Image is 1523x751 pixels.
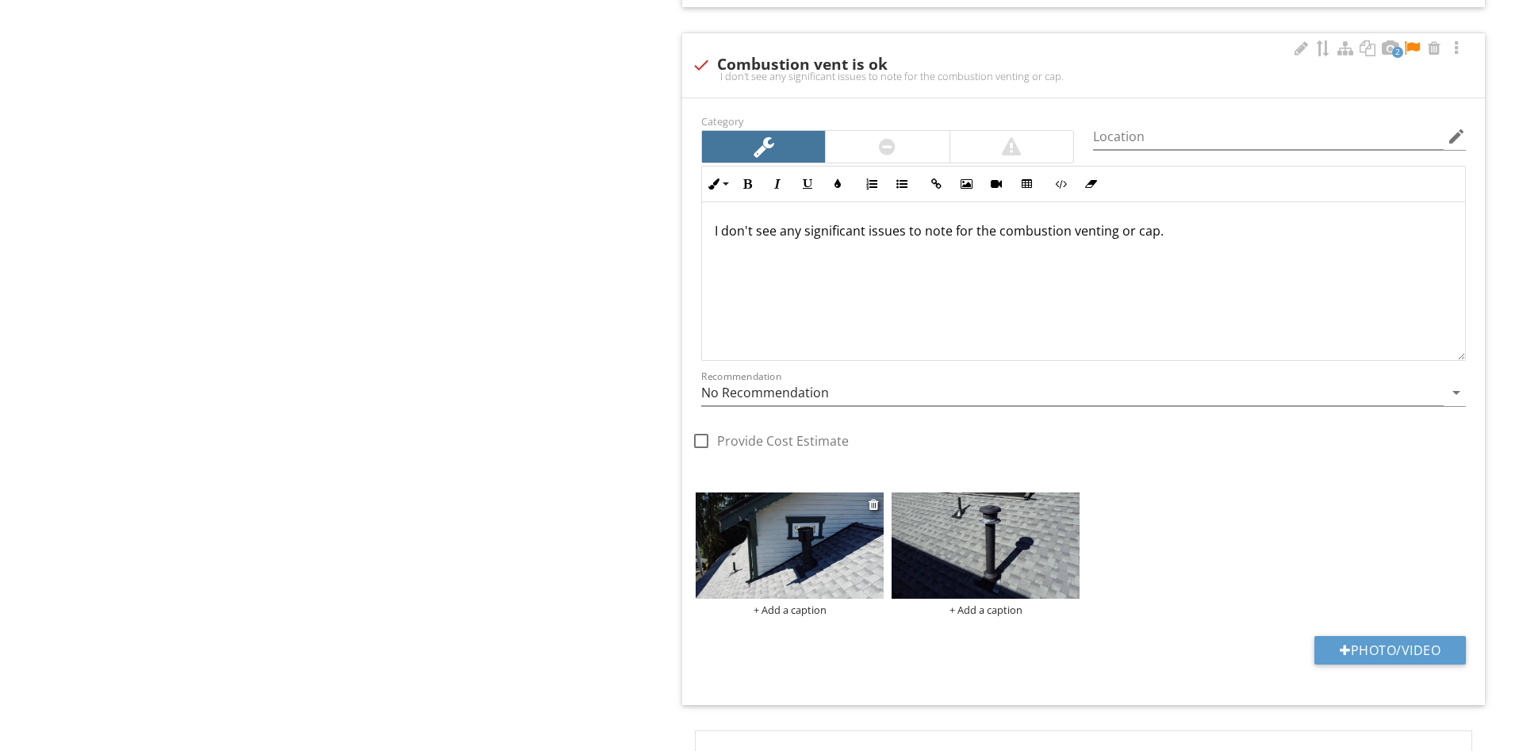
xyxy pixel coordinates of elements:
[892,492,1080,598] img: data
[715,221,1452,240] p: I don't see any significant issues to note for the combustion venting or cap.
[792,169,823,199] button: Underline (Ctrl+U)
[701,380,1444,406] input: Recommendation
[1076,169,1106,199] button: Clear Formatting
[887,169,917,199] button: Unordered List
[1045,169,1076,199] button: Code View
[1447,383,1466,402] i: arrow_drop_down
[951,169,981,199] button: Insert Image (Ctrl+P)
[857,169,887,199] button: Ordered List
[696,492,884,598] img: data
[696,603,884,616] div: + Add a caption
[692,70,1475,82] div: I don't see any significant issues to note for the combustion venting or cap.
[892,603,1080,616] div: + Add a caption
[762,169,792,199] button: Italic (Ctrl+I)
[823,169,853,199] button: Colors
[1093,124,1444,150] input: Location
[702,169,732,199] button: Inline Style
[1011,169,1042,199] button: Insert Table
[1447,127,1466,146] i: edit
[701,114,743,128] label: Category
[1392,47,1403,58] span: 2
[921,169,951,199] button: Insert Link (Ctrl+K)
[732,169,762,199] button: Bold (Ctrl+B)
[717,433,849,449] label: Provide Cost Estimate
[1314,636,1466,665] button: Photo/Video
